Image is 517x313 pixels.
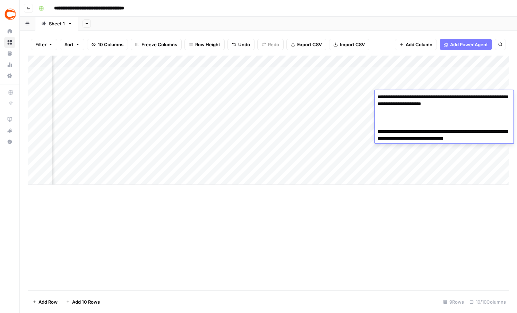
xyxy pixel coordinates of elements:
[35,17,78,31] a: Sheet 1
[4,125,15,136] button: What's new?
[440,39,492,50] button: Add Power Agent
[329,39,369,50] button: Import CSV
[49,20,65,27] div: Sheet 1
[5,125,15,136] div: What's new?
[268,41,279,48] span: Redo
[450,41,488,48] span: Add Power Agent
[238,41,250,48] span: Undo
[4,59,15,70] a: Usage
[406,41,432,48] span: Add Column
[62,296,104,307] button: Add 10 Rows
[4,8,17,20] img: Covers Logo
[31,39,57,50] button: Filter
[4,6,15,23] button: Workspace: Covers
[340,41,365,48] span: Import CSV
[64,41,74,48] span: Sort
[72,298,100,305] span: Add 10 Rows
[4,37,15,48] a: Browse
[35,41,46,48] span: Filter
[4,114,15,125] a: AirOps Academy
[440,296,467,307] div: 9 Rows
[184,39,225,50] button: Row Height
[4,136,15,147] button: Help + Support
[257,39,284,50] button: Redo
[286,39,326,50] button: Export CSV
[227,39,255,50] button: Undo
[141,41,177,48] span: Freeze Columns
[98,41,123,48] span: 10 Columns
[87,39,128,50] button: 10 Columns
[395,39,437,50] button: Add Column
[60,39,84,50] button: Sort
[297,41,322,48] span: Export CSV
[195,41,220,48] span: Row Height
[28,296,62,307] button: Add Row
[4,26,15,37] a: Home
[467,296,509,307] div: 10/10 Columns
[4,70,15,81] a: Settings
[131,39,182,50] button: Freeze Columns
[38,298,58,305] span: Add Row
[4,48,15,59] a: Your Data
